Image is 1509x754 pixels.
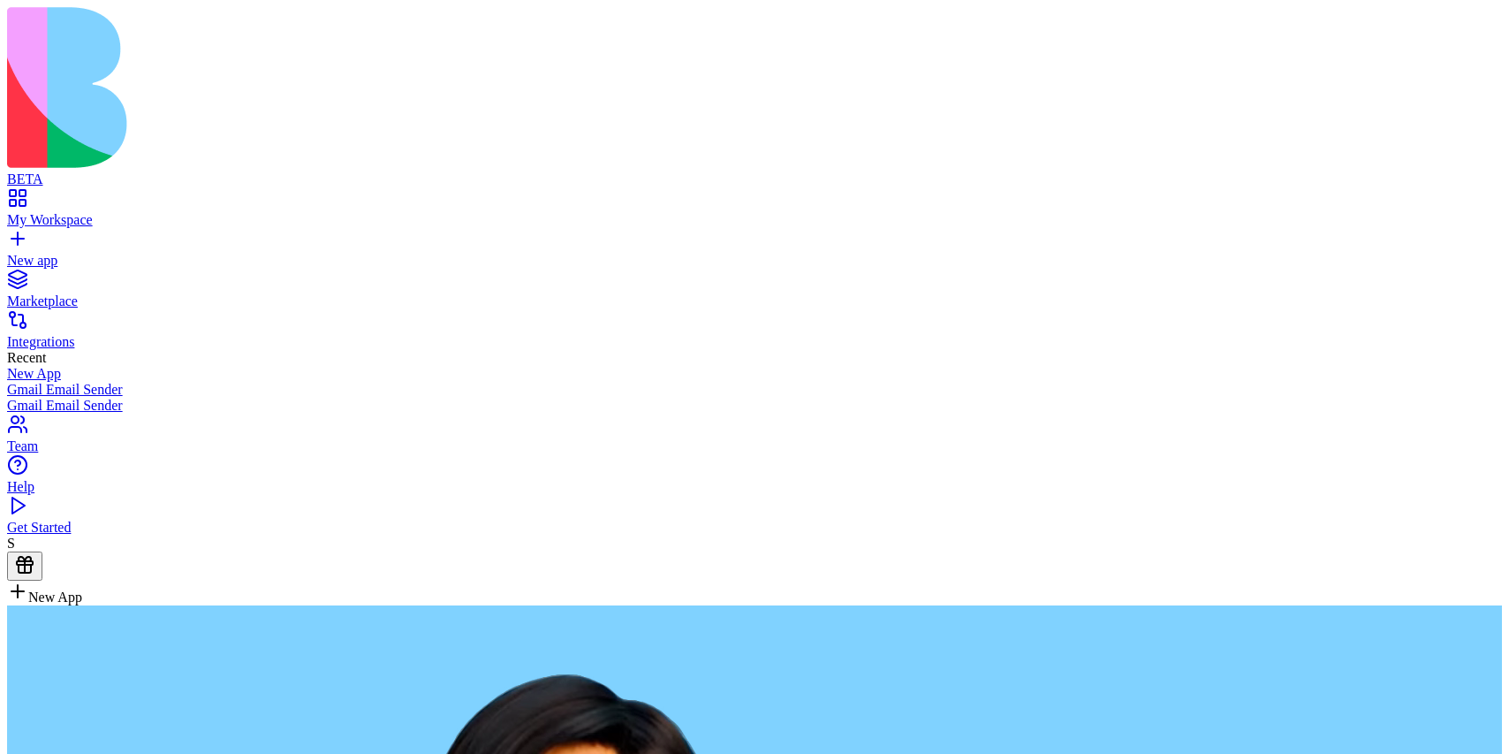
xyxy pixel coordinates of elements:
[7,438,1502,454] div: Team
[7,536,15,551] span: S
[7,520,1502,536] div: Get Started
[7,171,1502,187] div: BETA
[7,366,1502,382] a: New App
[7,350,46,365] span: Recent
[7,293,1502,309] div: Marketplace
[7,212,1502,228] div: My Workspace
[7,423,1502,454] a: Team
[7,318,1502,350] a: Integrations
[7,7,717,168] img: logo
[7,196,1502,228] a: My Workspace
[7,278,1502,309] a: Marketplace
[7,398,1502,414] a: Gmail Email Sender
[7,382,1502,398] a: Gmail Email Sender
[7,156,1502,187] a: BETA
[7,237,1502,269] a: New app
[7,463,1502,495] a: Help
[7,479,1502,495] div: Help
[28,590,82,605] span: New App
[7,504,1502,536] a: Get Started
[7,253,1502,269] div: New app
[7,334,1502,350] div: Integrations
